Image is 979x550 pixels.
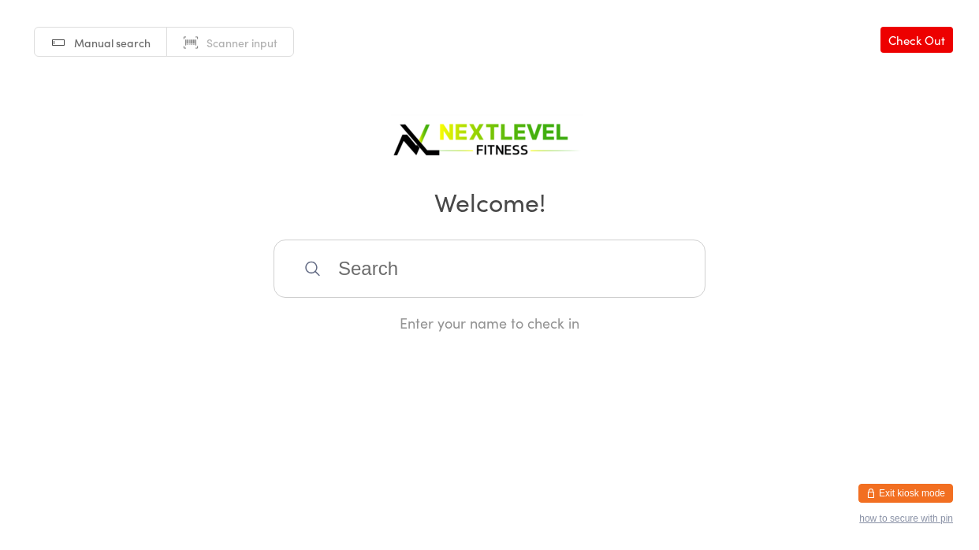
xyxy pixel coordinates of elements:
[74,35,151,50] span: Manual search
[859,513,953,524] button: how to secure with pin
[880,27,953,53] a: Check Out
[274,240,705,298] input: Search
[274,313,705,333] div: Enter your name to check in
[207,35,277,50] span: Scanner input
[391,110,588,162] img: Next Level Fitness
[858,484,953,503] button: Exit kiosk mode
[16,184,963,219] h2: Welcome!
